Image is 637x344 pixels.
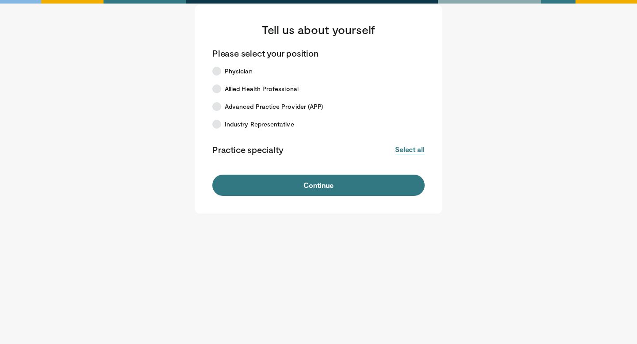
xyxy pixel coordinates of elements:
button: Continue [212,175,425,196]
p: Practice specialty [212,144,283,155]
span: Industry Representative [225,120,294,129]
h3: Tell us about yourself [212,23,425,37]
span: Advanced Practice Provider (APP) [225,102,323,111]
span: Physician [225,67,253,76]
span: Allied Health Professional [225,84,299,93]
p: Please select your position [212,47,318,59]
button: Select all [395,145,425,154]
